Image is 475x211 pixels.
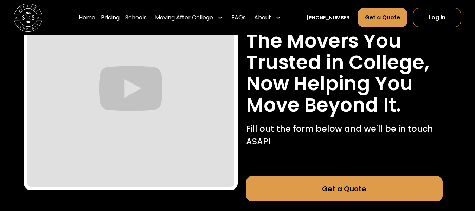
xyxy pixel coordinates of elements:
[231,8,246,27] a: FAQs
[246,123,443,148] p: Fill out the form below and we'll be in touch ASAP!
[306,14,352,21] a: [PHONE_NUMBER]
[79,8,95,27] a: Home
[101,8,120,27] a: Pricing
[358,8,407,27] a: Get a Quote
[152,8,226,27] div: Moving After College
[155,13,213,22] div: Moving After College
[251,8,284,27] div: About
[254,13,271,22] div: About
[246,30,443,116] h1: The Movers You Trusted in College, Now Helping You Move Beyond It.
[125,8,147,27] a: Schools
[246,176,443,201] a: Get a Quote
[14,4,42,32] img: Storage Scholars main logo
[413,8,461,27] a: Log In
